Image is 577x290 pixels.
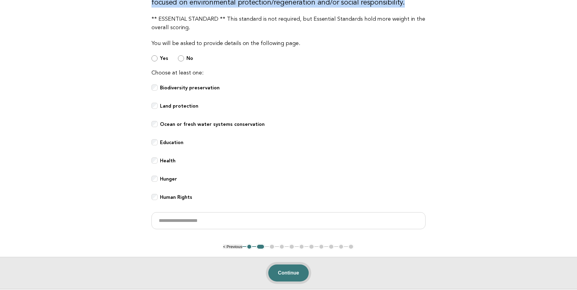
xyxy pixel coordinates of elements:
[160,140,183,145] b: Education
[160,85,220,91] b: Biodiversity preservation
[160,121,265,127] b: Ocean or fresh water systems conservation
[160,158,176,164] b: Health
[186,55,193,61] b: No
[160,194,192,200] b: Human Rights
[151,15,426,32] p: ** ESSENTIAL STANDARD ** This standard is not required, but Essential Standards hold more weight ...
[160,176,177,182] b: Hunger
[151,39,426,48] p: You will be asked to provide details on the following page.
[223,244,242,249] button: < Previous
[256,244,265,250] button: 2
[268,264,309,281] button: Continue
[246,244,252,250] button: 1
[160,103,198,109] b: Land protection
[151,69,426,77] p: Choose at least one:
[160,55,168,61] b: Yes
